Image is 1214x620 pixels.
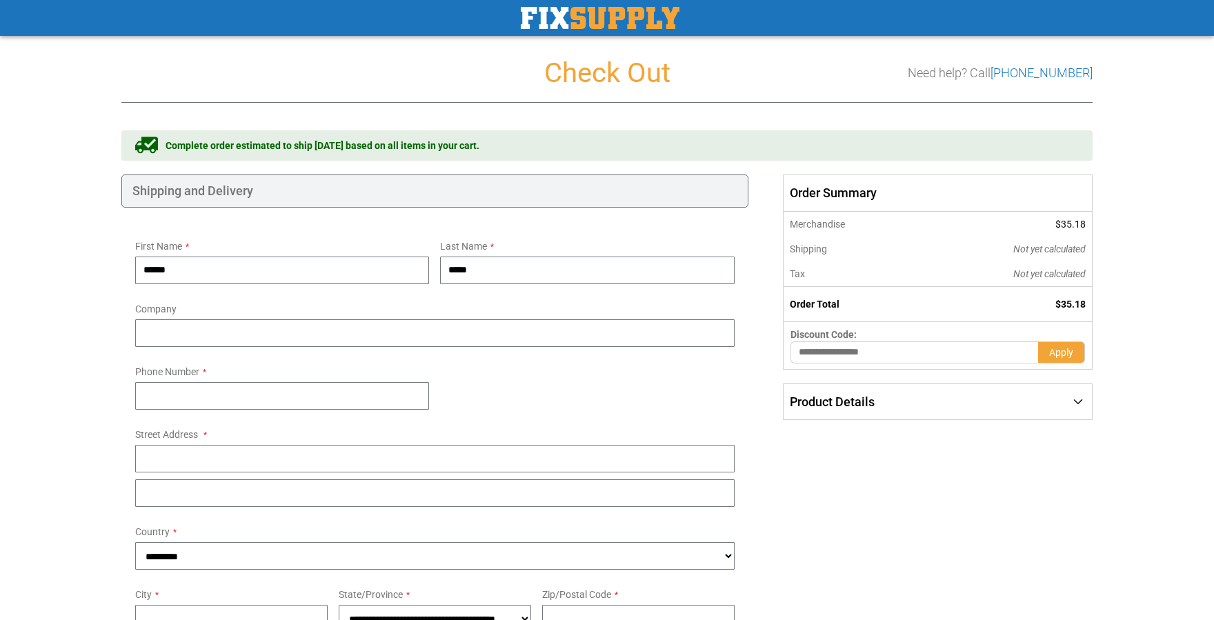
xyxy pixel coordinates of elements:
[521,7,679,29] img: Fix Industrial Supply
[1013,243,1086,254] span: Not yet calculated
[1055,219,1086,230] span: $35.18
[1038,341,1085,363] button: Apply
[135,303,177,314] span: Company
[1049,347,1073,358] span: Apply
[790,243,827,254] span: Shipping
[521,7,679,29] a: store logo
[166,139,479,152] span: Complete order estimated to ship [DATE] based on all items in your cart.
[135,526,170,537] span: Country
[1013,268,1086,279] span: Not yet calculated
[783,261,920,287] th: Tax
[908,66,1093,80] h3: Need help? Call
[135,429,198,440] span: Street Address
[135,589,152,600] span: City
[790,394,875,409] span: Product Details
[542,589,611,600] span: Zip/Postal Code
[440,241,487,252] span: Last Name
[339,589,403,600] span: State/Province
[783,174,1093,212] span: Order Summary
[135,241,182,252] span: First Name
[790,299,839,310] strong: Order Total
[790,329,857,340] span: Discount Code:
[135,366,199,377] span: Phone Number
[121,58,1093,88] h1: Check Out
[783,212,920,237] th: Merchandise
[991,66,1093,80] a: [PHONE_NUMBER]
[121,174,748,208] div: Shipping and Delivery
[1055,299,1086,310] span: $35.18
